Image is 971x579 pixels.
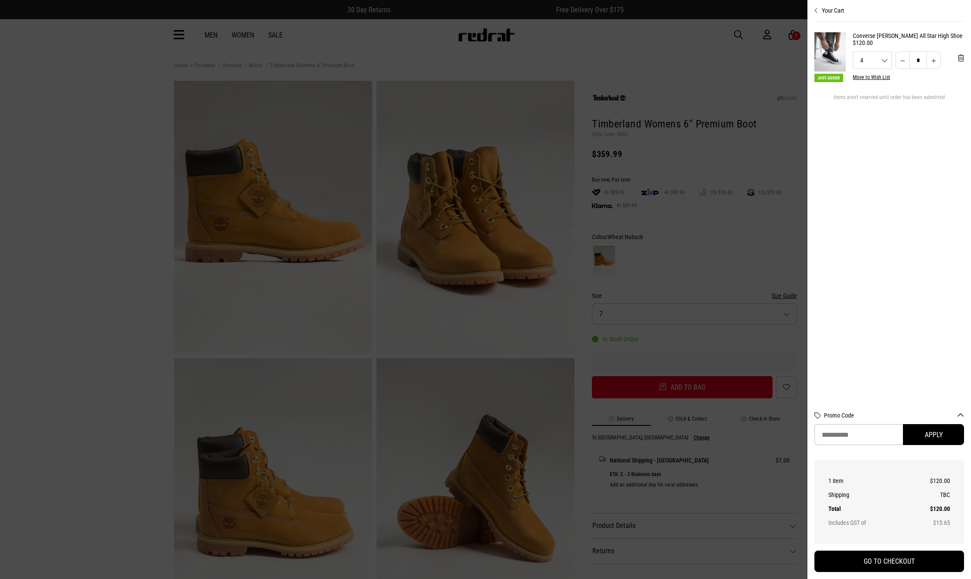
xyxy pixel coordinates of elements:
td: $15.65 [908,516,950,530]
button: Promo Code [824,412,964,419]
button: Apply [903,424,964,445]
button: Decrease quantity [896,51,910,69]
button: Increase quantity [927,51,941,69]
th: Includes GST of [828,516,908,530]
a: Converse [PERSON_NAME] All Star High Shoe [853,32,964,39]
input: Quantity [909,51,927,69]
td: TBC [908,488,950,502]
img: Converse Chuck Taylor All Star High Shoe [814,32,846,72]
span: 4 [853,57,892,63]
th: Shipping [828,488,908,502]
input: Promo Code [814,424,903,445]
button: Move to Wish List [853,74,890,80]
span: Just Added [814,74,843,82]
button: 'Remove from cart [951,47,971,69]
td: $120.00 [908,502,950,516]
button: GO TO CHECKOUT [814,551,964,572]
div: Items aren't reserved until order has been submitted [814,94,964,107]
th: 1 item [828,474,908,488]
th: Total [828,502,908,516]
td: $120.00 [908,474,950,488]
div: $120.00 [853,39,964,46]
